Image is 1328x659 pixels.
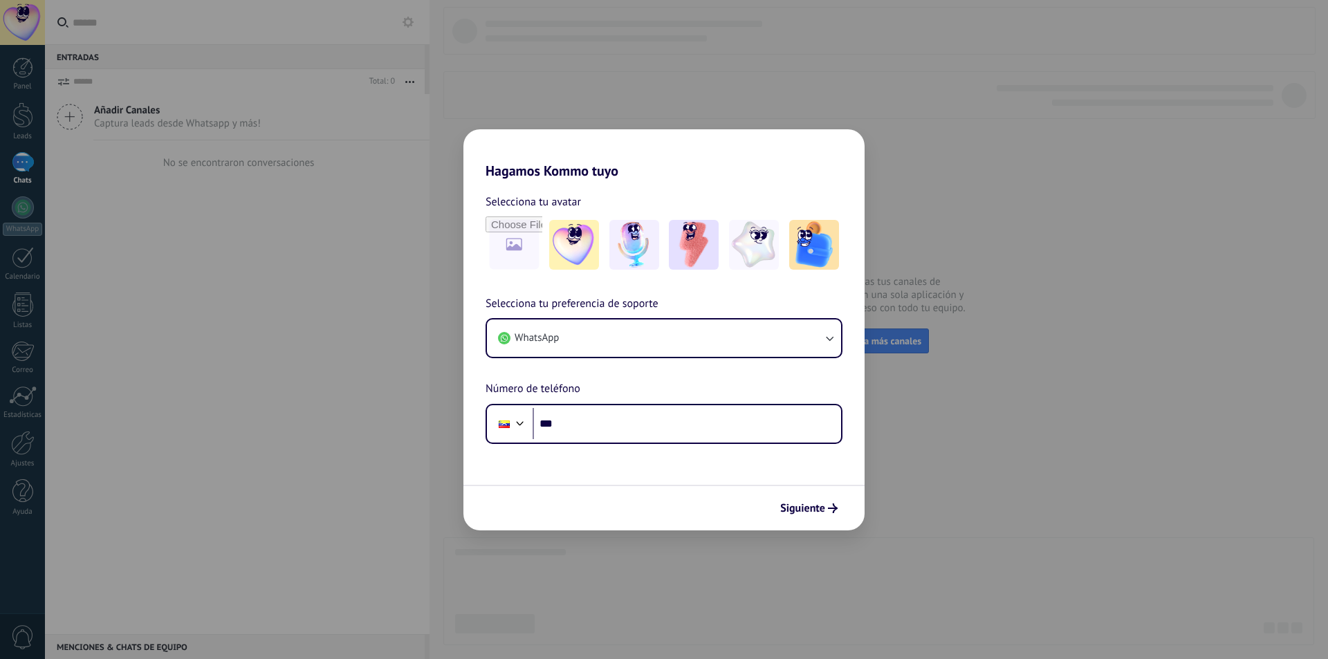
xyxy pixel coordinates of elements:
[789,220,839,270] img: -5.jpeg
[549,220,599,270] img: -1.jpeg
[491,409,517,438] div: Venezuela: + 58
[486,295,658,313] span: Selecciona tu preferencia de soporte
[774,496,844,520] button: Siguiente
[486,380,580,398] span: Número de teléfono
[463,129,865,179] h2: Hagamos Kommo tuyo
[609,220,659,270] img: -2.jpeg
[780,503,825,513] span: Siguiente
[486,193,581,211] span: Selecciona tu avatar
[729,220,779,270] img: -4.jpeg
[487,319,841,357] button: WhatsApp
[669,220,719,270] img: -3.jpeg
[515,331,559,345] span: WhatsApp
